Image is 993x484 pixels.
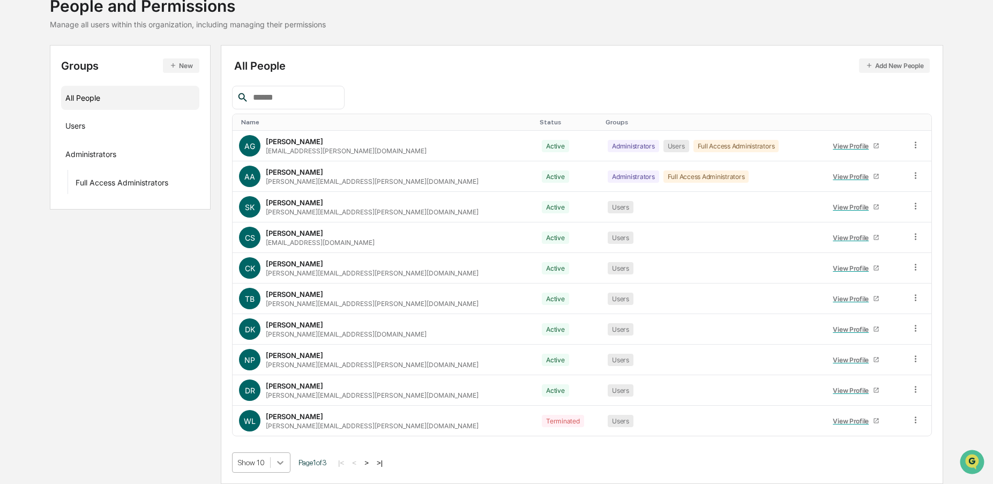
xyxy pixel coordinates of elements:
div: Users [608,262,633,274]
button: Add New People [859,58,930,73]
a: View Profile [828,321,884,338]
div: Groups [61,58,199,73]
div: All People [65,89,195,107]
div: View Profile [833,203,873,211]
img: 1746055101610-c473b297-6a78-478c-a979-82029cc54cd1 [11,82,30,101]
span: CS [245,233,255,242]
div: [PERSON_NAME] [266,259,323,268]
a: View Profile [828,138,884,154]
a: View Profile [828,291,884,307]
div: Full Access Administrators [693,140,779,152]
div: Toggle SortBy [606,118,818,126]
div: Administrators [65,150,116,162]
div: [PERSON_NAME][EMAIL_ADDRESS][PERSON_NAME][DOMAIN_NAME] [266,300,479,308]
a: 🗄️Attestations [73,131,137,150]
div: Manage all users within this organization, including managing their permissions [50,20,326,29]
div: Toggle SortBy [826,118,900,126]
div: Users [608,232,633,244]
div: All People [234,58,930,73]
div: 🖐️ [11,136,19,145]
a: View Profile [828,199,884,215]
a: View Profile [828,229,884,246]
div: Toggle SortBy [241,118,531,126]
div: 🔎 [11,157,19,165]
div: [PERSON_NAME] [266,412,323,421]
span: Data Lookup [21,155,68,166]
div: Users [608,293,633,305]
span: SK [245,203,255,212]
div: 🗄️ [78,136,86,145]
p: How can we help? [11,23,195,40]
div: View Profile [833,295,873,303]
div: View Profile [833,264,873,272]
div: Administrators [608,140,659,152]
div: Users [608,415,633,427]
div: Administrators [608,170,659,183]
div: [PERSON_NAME] [266,168,323,176]
div: [PERSON_NAME] [266,229,323,237]
span: CK [245,264,255,273]
a: Powered byPylon [76,181,130,190]
div: View Profile [833,325,873,333]
div: View Profile [833,417,873,425]
div: View Profile [833,142,873,150]
span: AG [244,142,255,151]
div: [PERSON_NAME] [266,290,323,299]
div: Users [65,121,85,134]
button: >| [374,458,386,467]
div: Start new chat [36,82,176,93]
div: View Profile [833,356,873,364]
span: Pylon [107,182,130,190]
iframe: Open customer support [959,449,988,478]
a: View Profile [828,168,884,185]
div: Active [542,201,569,213]
button: > [361,458,372,467]
a: View Profile [828,260,884,277]
div: [EMAIL_ADDRESS][DOMAIN_NAME] [266,239,375,247]
button: < [349,458,360,467]
div: Users [608,354,633,366]
div: Active [542,170,569,183]
div: Full Access Administrators [76,178,168,191]
span: AA [244,172,255,181]
div: [PERSON_NAME][EMAIL_ADDRESS][PERSON_NAME][DOMAIN_NAME] [266,177,479,185]
div: Active [542,262,569,274]
div: Terminated [542,415,584,427]
div: Users [663,140,689,152]
div: [PERSON_NAME] [266,351,323,360]
div: We're available if you need us! [36,93,136,101]
div: [PERSON_NAME] [266,382,323,390]
div: Users [608,384,633,397]
button: New [163,58,199,73]
button: Start new chat [182,85,195,98]
a: 🔎Data Lookup [6,151,72,170]
a: View Profile [828,413,884,429]
div: Users [608,201,633,213]
div: [PERSON_NAME] [266,321,323,329]
a: View Profile [828,382,884,399]
div: [PERSON_NAME][EMAIL_ADDRESS][PERSON_NAME][DOMAIN_NAME] [266,269,479,277]
div: Full Access Administrators [663,170,749,183]
span: Preclearance [21,135,69,146]
div: [PERSON_NAME][EMAIL_ADDRESS][PERSON_NAME][DOMAIN_NAME] [266,391,479,399]
span: DK [245,325,255,334]
div: Toggle SortBy [540,118,597,126]
div: Active [542,293,569,305]
a: View Profile [828,352,884,368]
div: View Profile [833,173,873,181]
span: Attestations [88,135,133,146]
a: 🖐️Preclearance [6,131,73,150]
span: Page 1 of 3 [298,458,327,467]
button: |< [335,458,347,467]
div: Users [608,323,633,336]
div: Active [542,384,569,397]
span: NP [244,355,255,364]
div: [PERSON_NAME][EMAIL_ADDRESS][DOMAIN_NAME] [266,330,427,338]
div: [PERSON_NAME][EMAIL_ADDRESS][PERSON_NAME][DOMAIN_NAME] [266,208,479,216]
div: Active [542,354,569,366]
span: WL [244,416,256,426]
span: TB [245,294,255,303]
div: View Profile [833,234,873,242]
